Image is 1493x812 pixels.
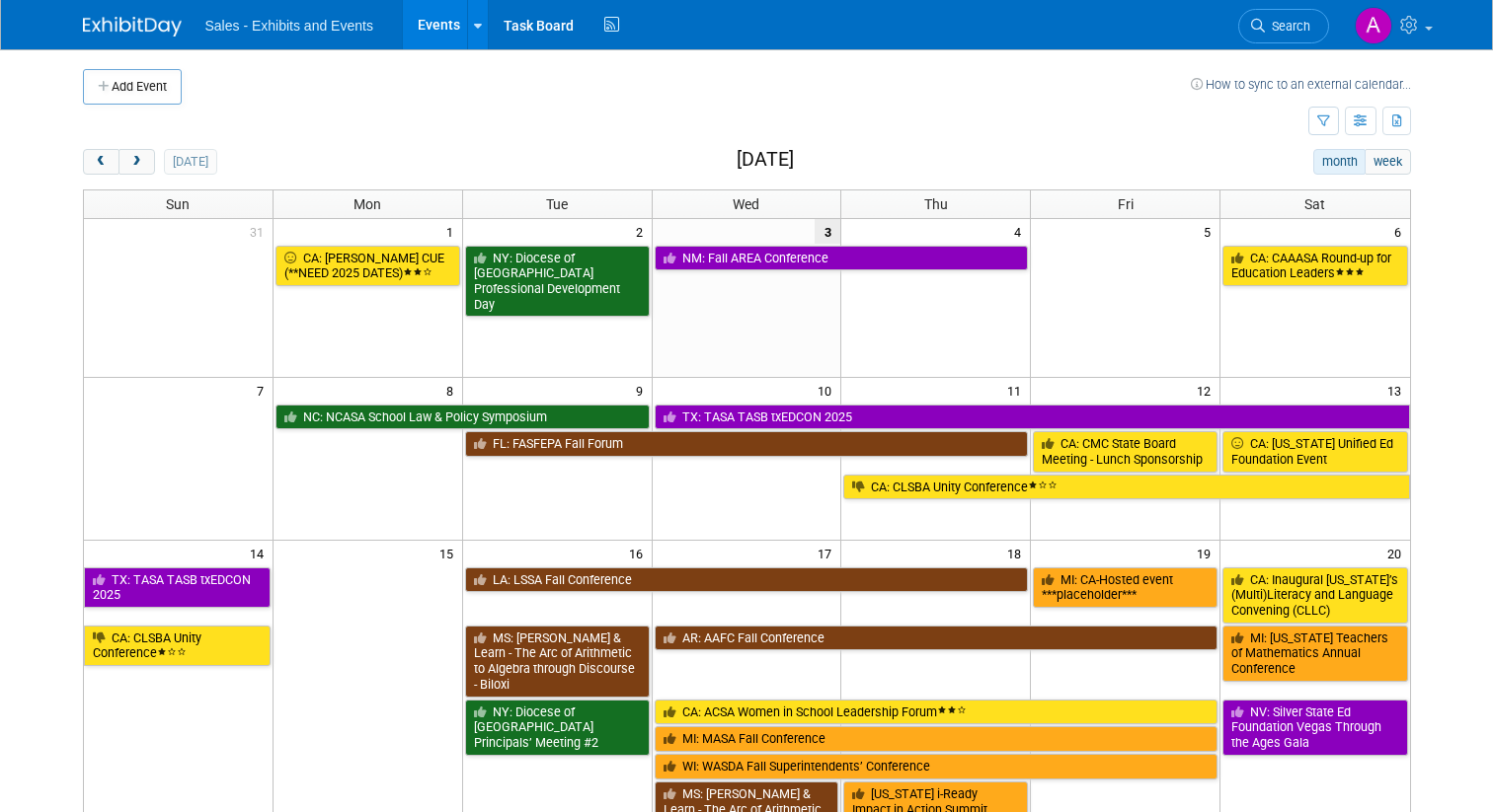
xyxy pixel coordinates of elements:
[83,17,182,37] img: ExhibitDay
[1385,378,1410,403] span: 13
[444,219,462,244] span: 1
[164,149,216,175] button: [DATE]
[83,69,182,105] button: Add Event
[843,475,1409,500] a: CA: CLSBA Unity Conference
[1033,431,1218,472] a: CA: CMC State Board Meeting - Lunch Sponsorship
[465,567,1029,593] a: LA: LSSA Fall Conference
[634,378,652,403] span: 9
[1304,196,1325,212] span: Sat
[1313,149,1366,175] button: month
[255,378,273,403] span: 7
[733,196,759,212] span: Wed
[1355,7,1392,44] img: Ale Gonzalez
[655,700,1218,725] a: CA: ACSA Women in School Leadership Forum
[354,196,381,212] span: Mon
[1118,196,1134,212] span: Fri
[1005,378,1030,403] span: 11
[655,626,1218,651] a: AR: AAFC Fall Conference
[815,219,840,244] span: 3
[1222,626,1407,682] a: MI: [US_STATE] Teachers of Mathematics Annual Conference
[275,405,650,430] a: NC: NCASA School Law & Policy Symposium
[1012,219,1030,244] span: 4
[465,431,1029,457] a: FL: FASFEPA Fall Forum
[546,196,568,212] span: Tue
[83,149,119,175] button: prev
[627,541,652,565] span: 16
[84,626,271,666] a: CA: CLSBA Unity Conference
[1365,149,1410,175] button: week
[1005,541,1030,565] span: 18
[1202,219,1219,244] span: 5
[634,219,652,244] span: 2
[655,405,1410,430] a: TX: TASA TASB txEDCON 2025
[1265,19,1310,34] span: Search
[1195,541,1219,565] span: 19
[205,18,373,34] span: Sales - Exhibits and Events
[1222,431,1407,472] a: CA: [US_STATE] Unified Ed Foundation Event
[84,567,271,608] a: TX: TASA TASB txEDCON 2025
[437,541,462,565] span: 15
[465,626,650,698] a: MS: [PERSON_NAME] & Learn - The Arc of Arithmetic to Algebra through Discourse - Biloxi
[248,219,273,244] span: 31
[1238,9,1329,43] a: Search
[1222,246,1407,286] a: CA: CAAASA Round-up for Education Leaders
[465,700,650,756] a: NY: Diocese of [GEOGRAPHIC_DATA] Principals’ Meeting #2
[924,196,948,212] span: Thu
[118,149,155,175] button: next
[655,246,1029,271] a: NM: Fall AREA Conference
[1222,700,1407,756] a: NV: Silver State Ed Foundation Vegas Through the Ages Gala
[1392,219,1410,244] span: 6
[166,196,190,212] span: Sun
[816,541,840,565] span: 17
[275,246,460,286] a: CA: [PERSON_NAME] CUE (**NEED 2025 DATES)
[816,378,840,403] span: 10
[1033,567,1218,608] a: MI: CA-Hosted event ***placeholder***
[655,754,1218,779] a: WI: WASDA Fall Superintendents’ Conference
[1222,567,1407,624] a: CA: Inaugural [US_STATE]’s (Multi)Literacy and Language Convening (CLLC)
[737,149,794,171] h2: [DATE]
[248,541,273,565] span: 14
[444,378,462,403] span: 8
[465,246,650,318] a: NY: Diocese of [GEOGRAPHIC_DATA] Professional Development Day
[1385,541,1410,565] span: 20
[1195,378,1219,403] span: 12
[1191,77,1411,92] a: How to sync to an external calendar...
[655,726,1218,752] a: MI: MASA Fall Conference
